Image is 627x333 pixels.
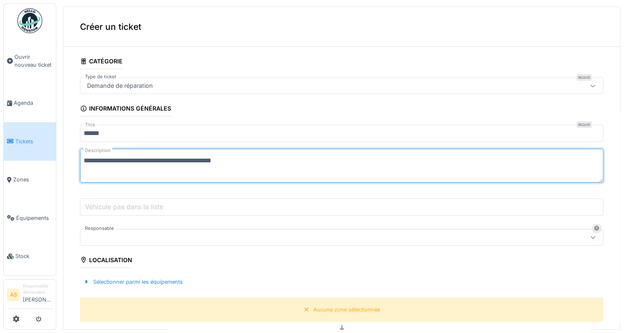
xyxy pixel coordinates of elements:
[83,121,97,128] label: Titre
[4,237,56,275] a: Stock
[17,8,42,33] img: Badge_color-CXgf-gQk.svg
[4,122,56,160] a: Tickets
[4,84,56,122] a: Agenda
[80,55,123,69] div: Catégorie
[83,225,116,232] label: Responsable
[15,53,53,69] span: Ouvrir nouveau ticket
[83,202,165,212] label: Véhicule pas dans la liste
[84,81,156,90] div: Demande de réparation
[80,276,186,287] div: Sélectionner parmi les équipements
[576,74,592,81] div: Requis
[16,214,53,222] span: Équipements
[80,254,132,268] div: Localisation
[15,252,53,260] span: Stock
[576,121,592,128] div: Requis
[4,161,56,199] a: Zones
[313,306,380,314] div: Aucune zone sélectionnée
[63,7,620,47] div: Créer un ticket
[15,138,53,145] span: Tickets
[83,145,112,156] label: Description
[13,176,53,183] span: Zones
[23,283,53,296] div: Responsable demandeur
[7,283,53,309] a: AS Responsable demandeur[PERSON_NAME]
[23,283,53,307] li: [PERSON_NAME]
[7,289,19,301] li: AS
[4,38,56,84] a: Ouvrir nouveau ticket
[4,199,56,237] a: Équipements
[83,73,118,80] label: Type de ticket
[80,102,171,116] div: Informations générales
[14,99,53,107] span: Agenda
